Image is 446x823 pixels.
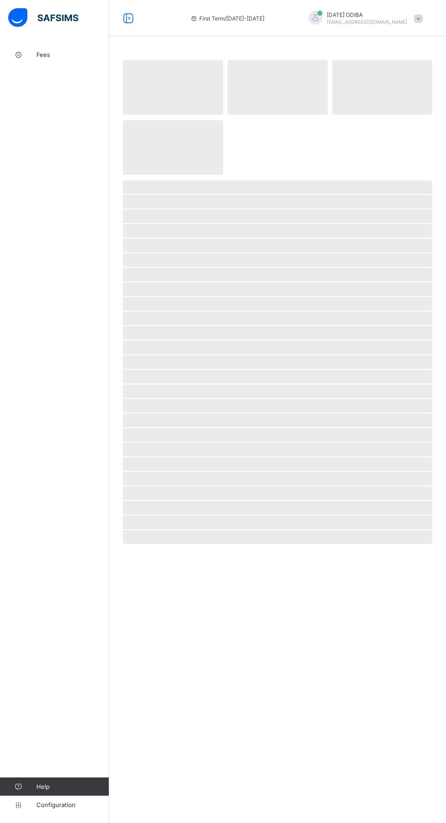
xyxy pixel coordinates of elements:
[123,472,432,486] span: ‌
[123,516,432,529] span: ‌
[123,239,432,252] span: ‌
[123,297,432,311] span: ‌
[123,224,432,238] span: ‌
[36,51,109,58] span: Fees
[123,326,432,340] span: ‌
[123,443,432,456] span: ‌
[123,312,432,325] span: ‌
[123,180,432,194] span: ‌
[123,341,432,354] span: ‌
[123,501,432,515] span: ‌
[123,355,432,369] span: ‌
[123,253,432,267] span: ‌
[123,282,432,296] span: ‌
[123,210,432,223] span: ‌
[36,801,109,808] span: Configuration
[327,11,407,18] span: [DATE] ODIBA
[36,783,109,790] span: Help
[123,530,432,544] span: ‌
[123,486,432,500] span: ‌
[123,399,432,413] span: ‌
[228,60,328,115] span: ‌
[8,8,78,27] img: safsims
[123,414,432,427] span: ‌
[123,60,223,115] span: ‌
[299,11,427,26] div: FRIDAYODIBA
[327,19,407,25] span: [EMAIL_ADDRESS][DOMAIN_NAME]
[123,428,432,442] span: ‌
[190,15,264,22] span: session/term information
[123,120,223,175] span: ‌
[123,268,432,281] span: ‌
[123,195,432,209] span: ‌
[123,457,432,471] span: ‌
[123,384,432,398] span: ‌
[332,60,432,115] span: ‌
[123,370,432,383] span: ‌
